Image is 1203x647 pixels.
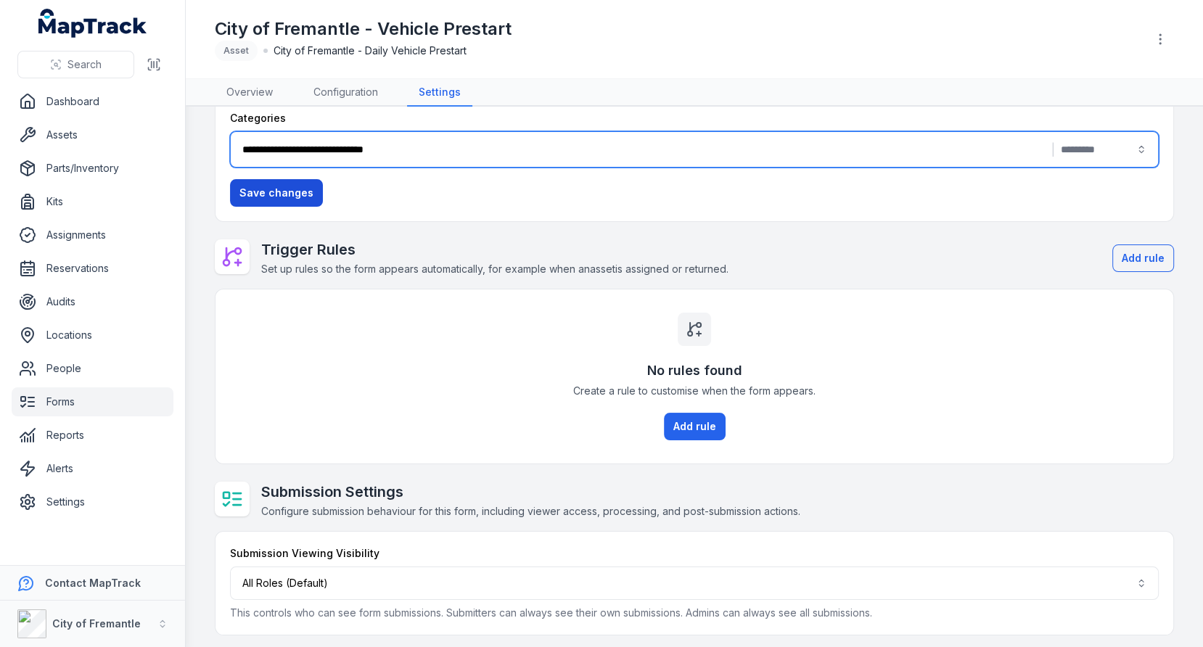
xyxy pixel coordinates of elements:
[12,421,173,450] a: Reports
[52,617,141,630] strong: City of Fremantle
[230,566,1159,600] button: All Roles (Default)
[12,120,173,149] a: Assets
[647,360,742,381] h3: No rules found
[67,57,102,72] span: Search
[274,44,467,58] span: City of Fremantle - Daily Vehicle Prestart
[230,546,379,561] label: Submission Viewing Visibility
[230,131,1159,168] button: |
[12,187,173,216] a: Kits
[17,51,134,78] button: Search
[215,41,258,61] div: Asset
[261,263,728,275] span: Set up rules so the form appears automatically, for example when an asset is assigned or returned.
[45,577,141,589] strong: Contact MapTrack
[12,354,173,383] a: People
[12,387,173,416] a: Forms
[407,79,472,107] a: Settings
[230,606,1159,620] p: This controls who can see form submissions. Submitters can always see their own submissions. Admi...
[215,79,284,107] a: Overview
[12,454,173,483] a: Alerts
[230,179,323,207] button: Save changes
[302,79,390,107] a: Configuration
[38,9,147,38] a: MapTrack
[12,487,173,516] a: Settings
[12,221,173,250] a: Assignments
[12,154,173,183] a: Parts/Inventory
[664,413,726,440] button: Add rule
[215,17,512,41] h1: City of Fremantle - Vehicle Prestart
[12,287,173,316] a: Audits
[12,87,173,116] a: Dashboard
[12,321,173,350] a: Locations
[1112,244,1174,272] button: Add rule
[261,239,728,260] h2: Trigger Rules
[573,384,816,398] span: Create a rule to customise when the form appears.
[261,505,800,517] span: Configure submission behaviour for this form, including viewer access, processing, and post-submi...
[261,482,800,502] h2: Submission Settings
[230,111,286,125] label: Categories
[12,254,173,283] a: Reservations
